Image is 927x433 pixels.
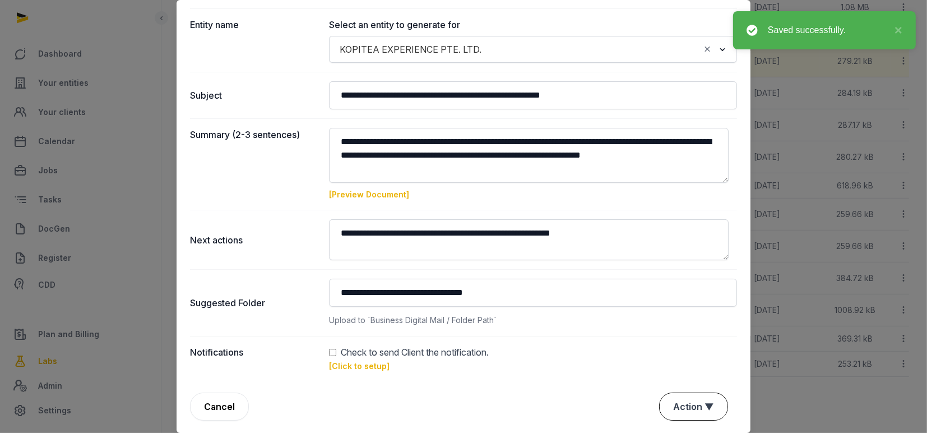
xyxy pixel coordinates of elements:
label: Select an entity to generate for [329,18,737,31]
div: Upload to `Business Digital Mail / Folder Path` [329,314,737,327]
button: Clear Selected [702,42,712,57]
dt: Notifications [190,346,320,372]
dt: Entity name [190,18,320,63]
a: Cancel [190,393,249,421]
dt: Suggested Folder [190,279,320,327]
div: Saved successfully. [768,24,889,37]
button: Action ▼ [660,393,727,420]
div: Search for option [335,39,731,59]
button: close [889,24,902,37]
dt: Subject [190,81,320,109]
input: Search for option [486,42,699,57]
span: Check to send Client the notification. [341,346,489,359]
dt: Summary (2-3 sentences) [190,128,320,201]
a: [Preview Document] [329,190,409,199]
a: [Click to setup] [329,361,390,371]
dt: Next actions [190,219,320,261]
span: KOPITEA EXPERIENCE PTE. LTD. [337,42,484,57]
